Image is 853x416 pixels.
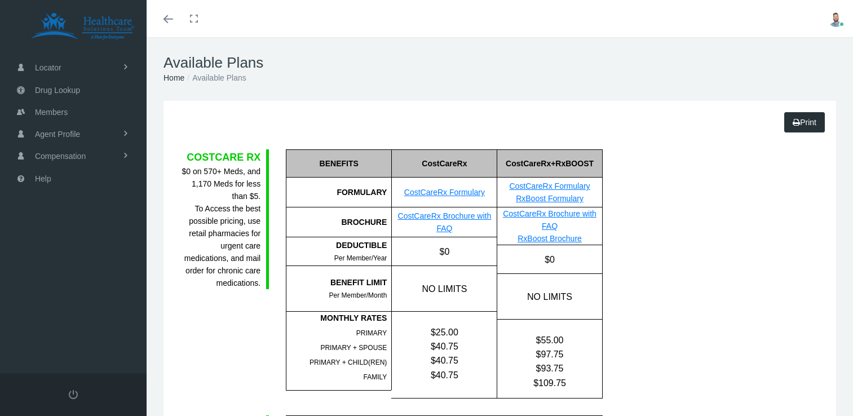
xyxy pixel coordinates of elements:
div: $40.75 [392,339,497,353]
a: CostCareRx Formulary [509,182,590,191]
div: DEDUCTIBLE [286,239,387,251]
li: Available Plans [184,72,246,84]
span: PRIMARY [356,329,387,337]
img: HEALTHCARE SOLUTIONS TEAM, LLC [15,12,150,41]
span: Drug Lookup [35,79,80,101]
div: $0 [391,237,497,265]
span: Members [35,101,68,123]
div: BENEFITS [286,149,391,178]
span: Compensation [35,145,86,167]
div: $40.75 [392,353,497,368]
span: Agent Profile [35,123,80,145]
div: BROCHURE [286,207,391,237]
span: Per Member/Year [334,254,387,262]
div: CostCareRx [391,149,497,178]
img: S_Profile_Picture_16279.jpg [828,10,845,27]
span: Locator [35,57,61,78]
span: Help [35,168,51,189]
div: $93.75 [497,361,602,375]
div: $97.75 [497,347,602,361]
span: PRIMARY + SPOUSE [320,344,387,352]
a: RxBoost Formulary [516,194,584,203]
div: FORMULARY [286,178,391,207]
div: $55.00 [497,333,602,347]
a: CostCareRx Brochure with FAQ [398,211,492,233]
div: $0 [497,245,602,273]
a: RxBoost Brochure [518,234,582,243]
div: $109.75 [497,376,602,390]
div: BENEFIT LIMIT [286,276,387,289]
div: $40.75 [392,368,497,382]
div: COSTCARE RX [175,149,260,165]
div: NO LIMITS [497,274,602,319]
div: NO LIMITS [391,266,497,311]
a: CostCareRx Formulary [404,188,485,197]
a: Print [784,112,825,132]
div: CostCareRx+RxBOOST [497,149,602,178]
h1: Available Plans [163,54,836,72]
a: CostCareRx Brochure with FAQ [503,209,596,231]
span: FAMILY [364,373,387,381]
span: Per Member/Month [329,291,387,299]
div: MONTHLY RATES [286,312,387,324]
div: $0 on 570+ Meds, and 1,170 Meds for less than $5. To Access the best possible pricing, use retail... [175,165,260,289]
div: $25.00 [392,325,497,339]
a: Home [163,73,184,82]
span: PRIMARY + CHILD(REN) [310,359,387,366]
